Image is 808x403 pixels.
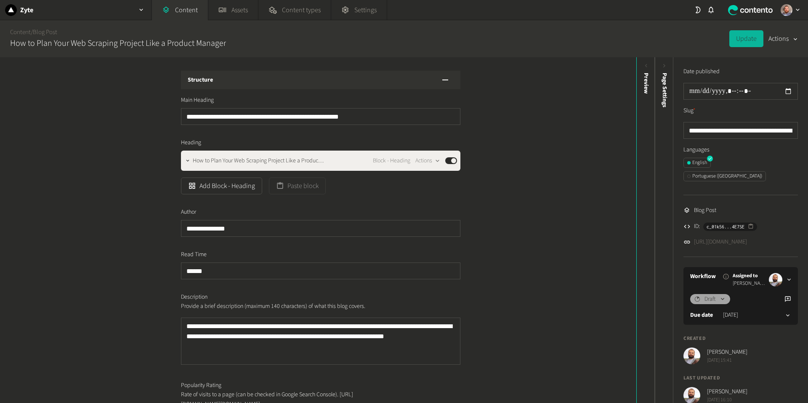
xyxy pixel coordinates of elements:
span: c_01k56...4E7SE [707,223,744,231]
button: Portuguese ([GEOGRAPHIC_DATA]) [683,171,766,181]
label: Languages [683,146,798,154]
p: Provide a brief description (maximum 140 characters) of what this blog covers. [181,302,372,311]
button: Actions [415,156,440,166]
span: Content types [282,5,321,15]
a: Content [10,28,31,37]
img: Zyte [5,4,17,16]
span: [PERSON_NAME] [707,387,747,396]
a: Blog Post [33,28,57,37]
span: [PERSON_NAME] [707,348,747,357]
button: c_01k56...4E7SE [703,223,757,231]
label: Slug [683,106,696,115]
h4: Last updated [683,374,798,382]
button: Actions [768,30,798,47]
div: Portuguese ([GEOGRAPHIC_DATA]) [687,172,762,180]
img: Erik Galiana Farell [781,4,792,16]
button: Update [729,30,763,47]
time: [DATE] [723,311,738,320]
span: Heading [181,138,201,147]
span: How to Plan Your Web Scraping Project Like a Product Manager [193,156,325,165]
label: Date published [683,67,720,76]
button: Draft [690,294,730,304]
h4: Created [683,335,798,342]
button: English [683,158,711,168]
a: [URL][DOMAIN_NAME] [694,238,747,247]
h2: How to Plan Your Web Scraping Project Like a Product Manager [10,37,226,50]
span: Popularity Rating [181,381,221,390]
span: Blog Post [694,206,716,215]
button: Paste block [269,178,326,194]
span: Page Settings [660,73,669,107]
span: Assigned to [733,272,765,280]
h2: Zyte [20,5,33,15]
img: Cleber Alexandre [683,347,700,364]
span: Settings [354,5,377,15]
div: English [687,159,707,167]
div: Preview [642,73,651,94]
a: Workflow [690,272,716,281]
span: / [31,28,33,37]
span: [PERSON_NAME] [733,280,765,287]
span: Draft [704,295,716,304]
span: [DATE] 15:41 [707,357,747,364]
span: Read Time [181,250,207,259]
img: Cleber Alexandre [769,273,782,286]
span: Description [181,293,207,302]
span: ID: [694,222,700,231]
span: Main Heading [181,96,214,105]
span: Author [181,208,196,217]
h3: Structure [188,76,213,85]
button: Add Block - Heading [181,178,262,194]
label: Due date [690,311,713,320]
span: Block - Heading [373,156,410,165]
